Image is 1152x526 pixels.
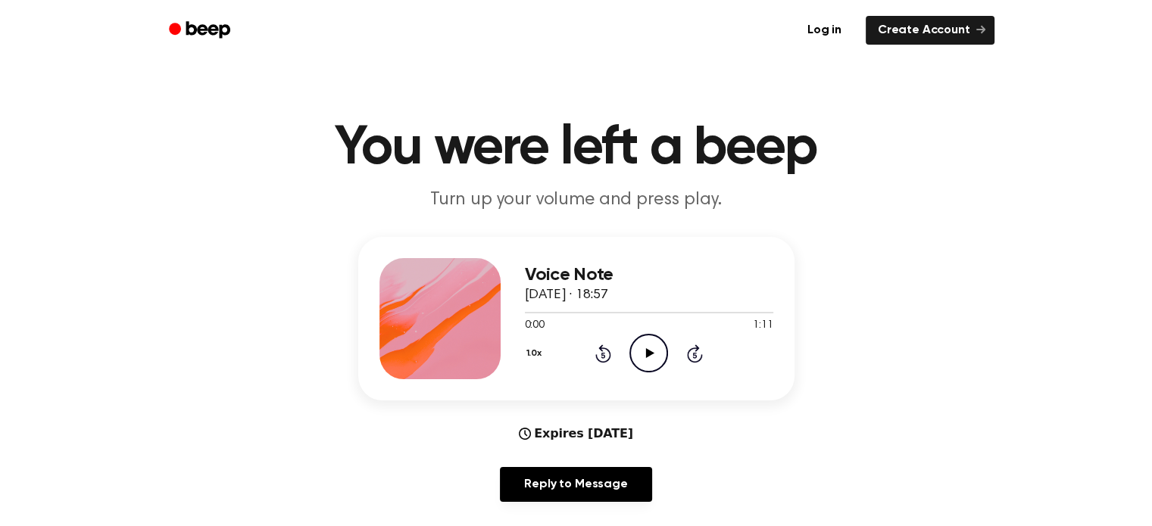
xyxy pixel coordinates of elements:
span: 1:11 [753,318,773,334]
span: [DATE] · 18:57 [525,288,608,302]
a: Reply to Message [500,467,651,502]
div: Expires [DATE] [519,425,633,443]
a: Beep [158,16,244,45]
a: Log in [792,13,857,48]
a: Create Account [866,16,994,45]
button: 1.0x [525,341,548,366]
h1: You were left a beep [189,121,964,176]
p: Turn up your volume and press play. [286,188,867,213]
span: 0:00 [525,318,545,334]
h3: Voice Note [525,265,773,285]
